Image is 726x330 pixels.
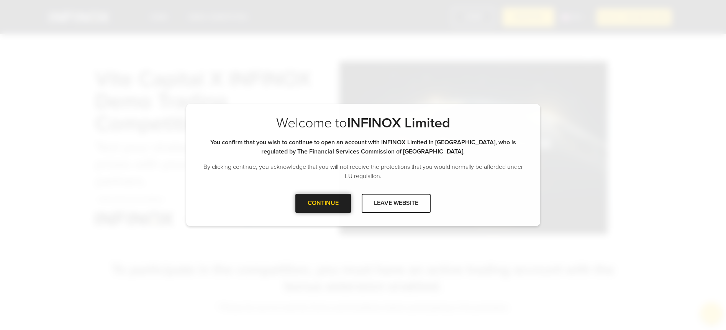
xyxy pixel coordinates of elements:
p: By clicking continue, you acknowledge that you will not receive the protections that you would no... [202,162,525,181]
strong: INFINOX Limited [347,115,450,131]
p: Welcome to [202,115,525,132]
div: CONTINUE [295,194,351,213]
strong: You confirm that you wish to continue to open an account with INFINOX Limited in [GEOGRAPHIC_DATA... [210,139,516,155]
div: LEAVE WEBSITE [362,194,431,213]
